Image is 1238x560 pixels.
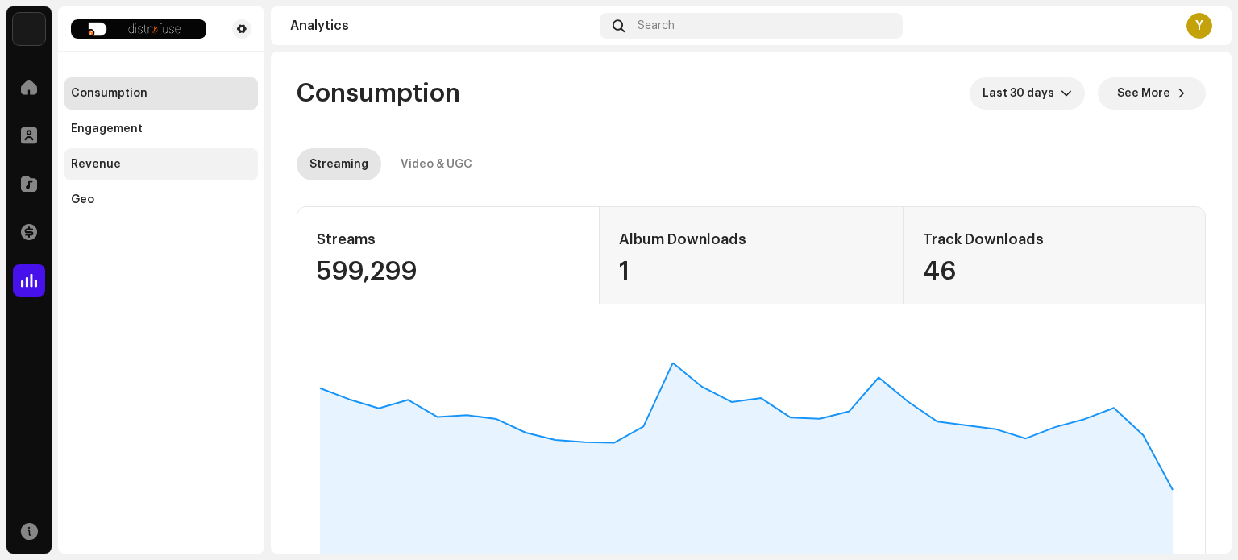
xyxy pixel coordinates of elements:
img: d2aa0cbd-a7c5-4415-a2db-d89cbbfee7ff [13,13,45,45]
div: Streams [317,226,580,252]
div: dropdown trigger [1061,77,1072,110]
div: Engagement [71,122,143,135]
re-m-nav-item: Geo [64,184,258,216]
div: 1 [619,259,883,284]
div: Revenue [71,158,121,171]
div: 46 [923,259,1186,284]
span: Last 30 days [983,77,1061,110]
div: Consumption [71,87,147,100]
div: Streaming [309,148,368,180]
div: 599,299 [317,259,580,284]
img: bea61e71-5bc5-4e4c-ab5c-4fff531d6018 [71,19,206,39]
button: See More [1098,77,1206,110]
span: Search [638,19,675,32]
div: Video & UGC [401,148,472,180]
div: Album Downloads [619,226,883,252]
div: Analytics [290,19,593,32]
div: Geo [71,193,94,206]
div: Y [1186,13,1212,39]
re-m-nav-item: Revenue [64,148,258,180]
div: Track Downloads [923,226,1186,252]
span: Consumption [297,77,460,110]
re-m-nav-item: Consumption [64,77,258,110]
re-m-nav-item: Engagement [64,113,258,145]
span: See More [1117,77,1170,110]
